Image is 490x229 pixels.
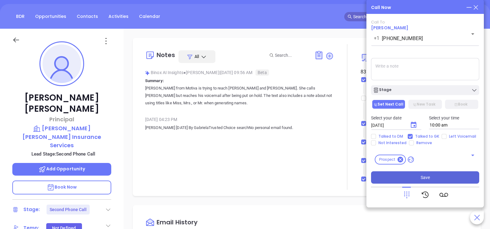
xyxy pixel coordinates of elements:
p: Principal [12,115,111,123]
span: Beta [255,69,269,76]
span: Talked to DM [376,134,406,139]
span: Talked to GK [413,134,442,139]
p: Select your date [371,114,422,121]
button: New Task [408,100,442,109]
div: Call Now [371,4,391,11]
p: Select your time [429,114,480,121]
span: Add Opportunity [39,166,85,172]
span: Left Voicemail [447,134,479,139]
input: Enter phone number or name [382,35,459,41]
div: Stage: [23,205,40,214]
a: Calendar [135,11,164,22]
input: MM/DD/YYYY [371,123,404,128]
a: Opportunities [31,11,70,22]
button: Open [468,30,477,38]
p: [PERSON_NAME] [DATE] By GabrielaTrusted Choice searchNo personal email found. [145,124,334,131]
span: +7 [408,156,414,163]
a: Activities [105,11,132,22]
span: Remove [414,140,435,145]
div: 83 % [361,68,372,76]
span: ● [183,70,186,75]
button: Save [371,171,479,184]
a: [PERSON_NAME] [PERSON_NAME] Insurance Services [12,124,111,149]
div: Stage [373,87,391,93]
a: BDR [12,11,28,22]
button: Book [445,100,478,109]
button: Choose date, selected date is Oct 7, 2025 [406,118,421,132]
span: Prospect [375,157,399,162]
span: Not Interested [376,140,409,145]
input: Search… [353,13,463,20]
div: [DATE] 04:23 PM [145,115,334,124]
input: Search... [275,52,308,59]
button: Open [468,151,477,160]
p: Lead Stage: Second Phone Call [15,150,111,158]
div: Email History [157,219,198,227]
img: profile-user [43,44,81,83]
p: +1 [374,35,379,42]
a: [PERSON_NAME] [371,25,408,31]
div: Binox AI Insights [PERSON_NAME] | [DATE] 09:56 AM [145,68,334,77]
span: Save [421,174,430,181]
b: Summary: [145,78,164,83]
span: All [194,53,199,60]
div: Second Phone Call [50,205,87,214]
div: Prospect [375,155,406,164]
button: Stage [371,85,479,95]
a: Contacts [73,11,102,22]
img: svg%3e [145,71,150,75]
span: Book Now [47,184,77,190]
span: Call To [371,19,385,25]
p: [PERSON_NAME] [PERSON_NAME] [12,92,111,114]
span: search [348,15,352,19]
p: [PERSON_NAME] from Motiva is trying to reach [PERSON_NAME] and [PERSON_NAME]. She calls [PERSON_N... [145,85,334,107]
div: Notes [157,52,175,58]
button: Set Next Call [372,100,405,109]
